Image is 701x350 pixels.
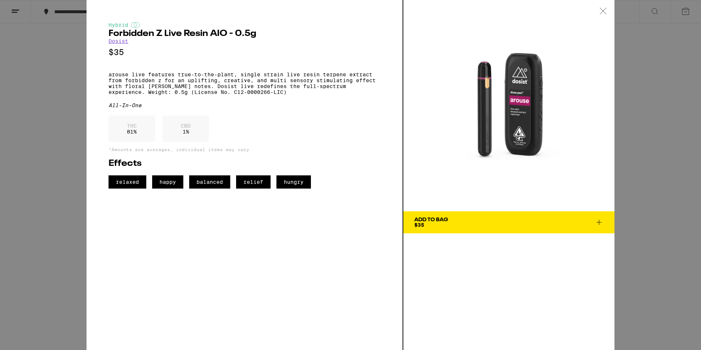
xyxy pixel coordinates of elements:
[109,159,381,168] h2: Effects
[131,22,140,28] img: hybridColor.svg
[162,116,209,142] div: 1 %
[109,38,128,44] a: Dosist
[236,175,271,189] span: relief
[109,72,381,95] p: arouse live features true-to-the-plant, single strain live resin terpene extract from forbidden z...
[189,175,230,189] span: balanced
[109,147,381,152] p: *Amounts are averages, individual items may vary.
[414,217,448,222] div: Add To Bag
[276,175,311,189] span: hungry
[152,175,183,189] span: happy
[414,222,424,228] span: $35
[109,175,146,189] span: relaxed
[109,29,381,38] h2: Forbidden Z Live Resin AIO - 0.5g
[181,123,191,129] p: CBD
[127,123,137,129] p: THC
[403,211,614,233] button: Add To Bag$35
[109,116,155,142] div: 81 %
[109,22,381,28] div: Hybrid
[109,102,381,108] div: All-In-One
[109,48,381,57] p: $35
